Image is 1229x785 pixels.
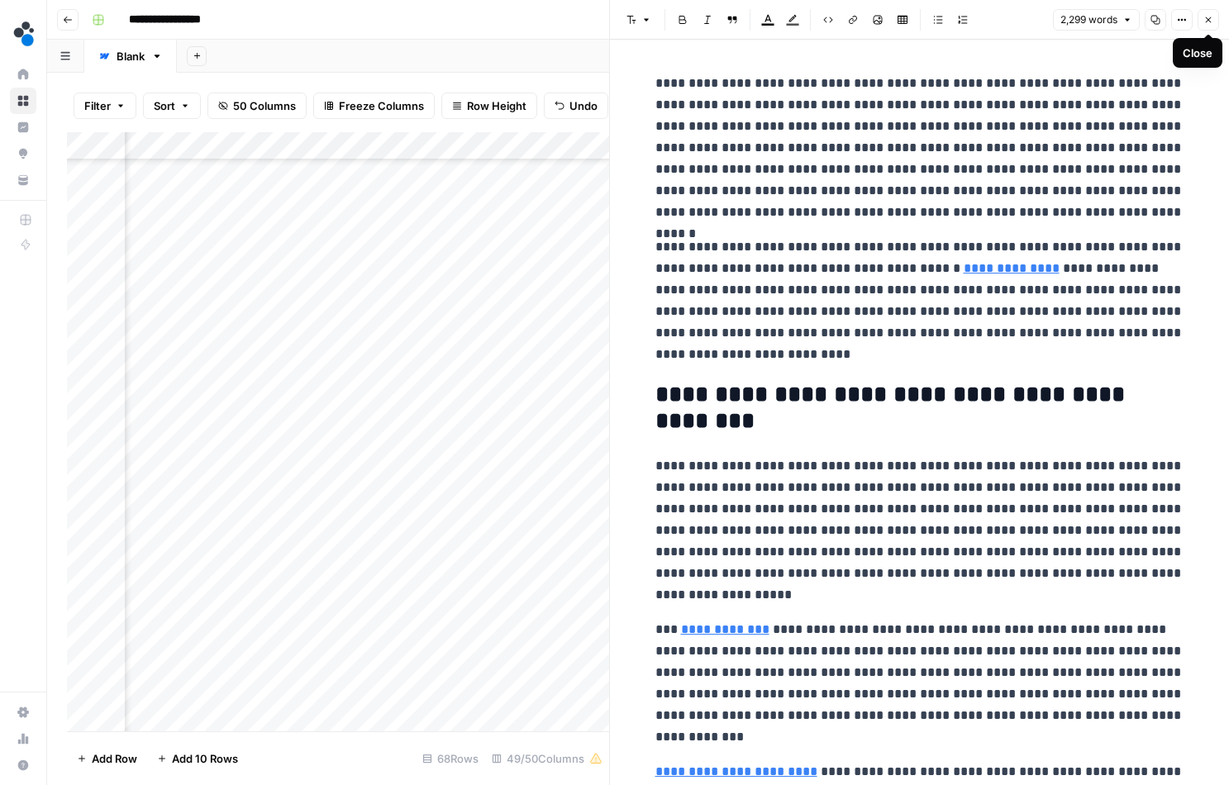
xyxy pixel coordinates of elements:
[416,745,485,772] div: 68 Rows
[485,745,609,772] div: 49/50 Columns
[10,726,36,752] a: Usage
[74,93,136,119] button: Filter
[339,98,424,114] span: Freeze Columns
[10,114,36,140] a: Insights
[10,88,36,114] a: Browse
[10,140,36,167] a: Opportunities
[84,98,111,114] span: Filter
[467,98,526,114] span: Row Height
[143,93,201,119] button: Sort
[172,750,238,767] span: Add 10 Rows
[10,19,40,49] img: spot.ai Logo
[10,167,36,193] a: Your Data
[569,98,598,114] span: Undo
[233,98,296,114] span: 50 Columns
[67,745,147,772] button: Add Row
[10,61,36,88] a: Home
[441,93,537,119] button: Row Height
[1183,45,1212,61] div: Close
[10,699,36,726] a: Settings
[1053,9,1140,31] button: 2,299 words
[10,13,36,55] button: Workspace: spot.ai
[92,750,137,767] span: Add Row
[1060,12,1117,27] span: 2,299 words
[207,93,307,119] button: 50 Columns
[117,48,145,64] div: Blank
[84,40,177,73] a: Blank
[154,98,175,114] span: Sort
[10,752,36,778] button: Help + Support
[147,745,248,772] button: Add 10 Rows
[544,93,608,119] button: Undo
[313,93,435,119] button: Freeze Columns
